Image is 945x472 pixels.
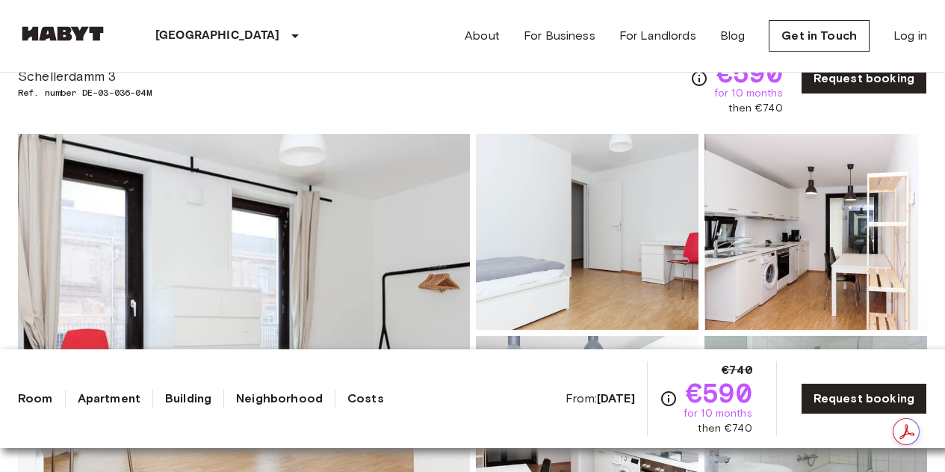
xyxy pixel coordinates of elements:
img: Picture of unit DE-03-036-04M [476,134,698,330]
a: For Landlords [619,27,696,45]
a: Neighborhood [236,390,323,408]
a: Costs [347,390,384,408]
span: then €740 [728,101,782,116]
a: Request booking [801,63,927,94]
a: About [465,27,500,45]
a: Apartment [78,390,140,408]
a: For Business [524,27,595,45]
a: Request booking [801,383,927,414]
p: [GEOGRAPHIC_DATA] [155,27,280,45]
span: €590 [716,59,783,86]
img: Habyt [18,26,108,41]
a: Building [165,390,211,408]
span: then €740 [698,421,752,436]
svg: Check cost overview for full price breakdown. Please note that discounts apply to new joiners onl... [660,390,678,408]
span: for 10 months [684,406,752,421]
span: €590 [686,379,752,406]
span: Ref. number DE-03-036-04M [18,86,229,99]
a: Room [18,390,53,408]
img: Picture of unit DE-03-036-04M [704,134,927,330]
a: Get in Touch [769,20,870,52]
span: for 10 months [714,86,783,101]
span: From: [566,390,635,407]
svg: Check cost overview for full price breakdown. Please note that discounts apply to new joiners onl... [690,70,708,88]
a: Log in [893,27,927,45]
a: Blog [720,27,746,45]
span: €740 [722,361,752,379]
b: [DATE] [597,391,635,405]
span: Schellerdamm 3 [18,67,229,86]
